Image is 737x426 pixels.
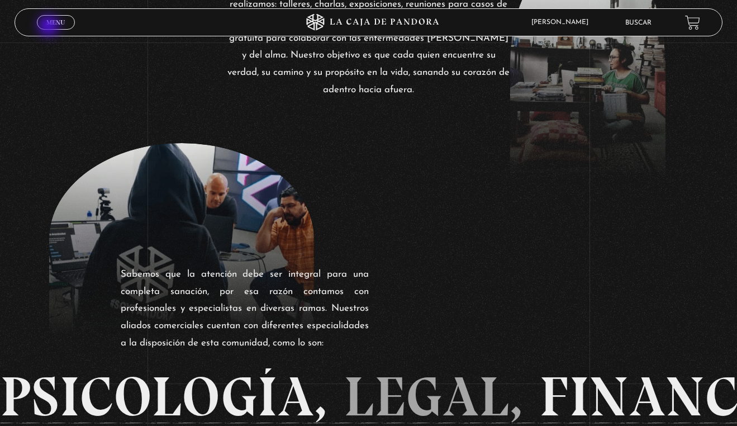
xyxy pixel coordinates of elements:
li: Legal [334,368,530,424]
span: Menu [46,19,65,26]
span: [PERSON_NAME] [526,19,600,26]
a: Buscar [625,20,652,26]
a: View your shopping cart [685,15,700,30]
p: Sabemos que la atención debe ser integral para una completa sanación, por esa razón contamos con ... [121,266,368,352]
span: Cerrar [43,29,69,36]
